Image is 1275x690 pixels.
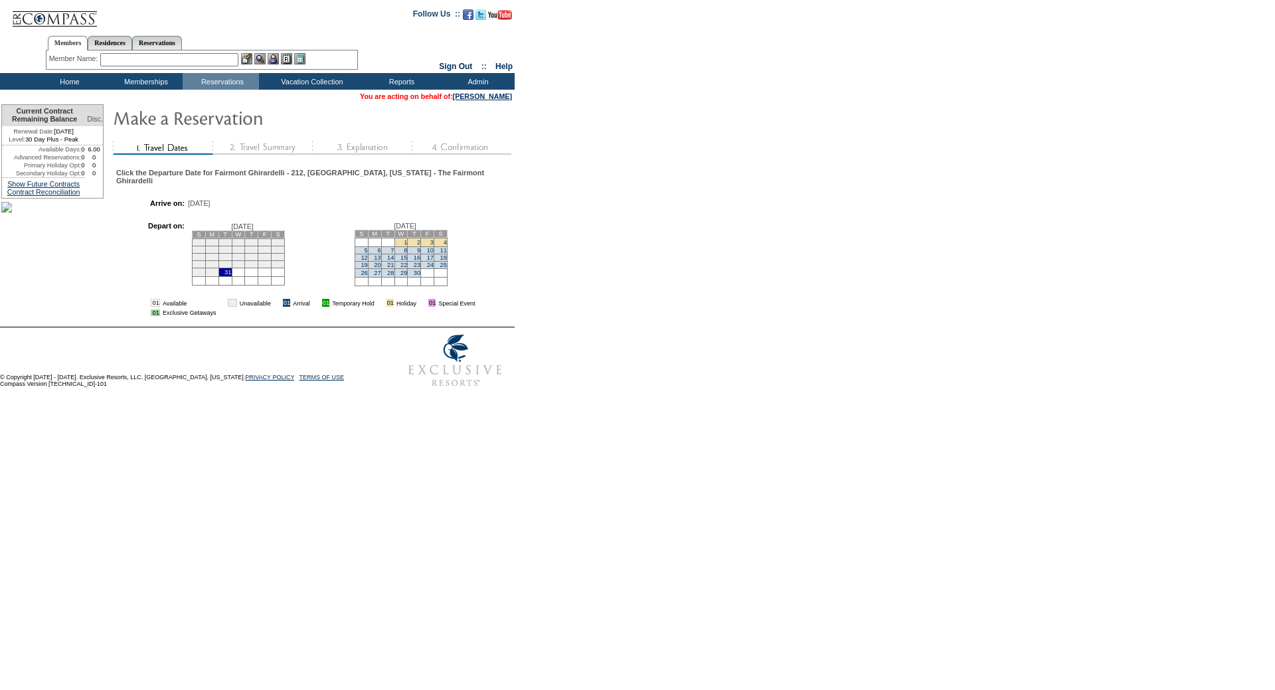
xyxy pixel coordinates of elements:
a: 12 [361,254,367,261]
a: 13 [374,254,381,261]
a: 25 [440,262,447,268]
td: Secondary Holiday Opt: [2,169,81,177]
td: M [368,230,381,237]
td: 1 [192,238,205,246]
span: [DATE] [231,222,254,230]
td: T [381,230,394,237]
a: Help [495,62,513,71]
td: M [205,230,218,238]
td: 4 [232,238,245,246]
a: Follow us on Twitter [475,13,486,21]
td: Reports [362,73,438,90]
a: 28 [387,270,394,276]
a: 19 [361,262,367,268]
div: Click the Departure Date for Fairmont Ghirardelli - 212, [GEOGRAPHIC_DATA], [US_STATE] - The Fair... [116,169,510,185]
td: 30 Day Plus - Peak [2,135,85,145]
td: 20 [258,253,272,260]
td: F [258,230,272,238]
img: Make Reservation [113,104,379,131]
td: S [434,230,448,237]
span: You are acting on behalf of: [360,92,512,100]
td: 01 [386,299,394,307]
a: 20 [374,262,381,268]
td: Primary Holiday Opt: [2,161,81,169]
img: View [254,53,266,64]
img: Shot-16-047.jpg [1,202,12,213]
a: 5 [365,247,368,254]
a: 30 [414,270,420,276]
td: 01 [283,299,290,307]
td: 23 [205,260,218,268]
td: T [408,230,421,237]
img: Exclusive Resorts [396,327,515,394]
a: Residences [88,36,132,50]
a: 17 [427,254,434,261]
td: 01 [151,299,159,307]
a: TERMS OF USE [299,374,345,381]
img: b_edit.gif [241,53,252,64]
td: 22 [192,260,205,268]
td: 0 [81,145,85,153]
td: S [192,230,205,238]
td: 7 [272,238,285,246]
a: Sign Out [439,62,472,71]
img: Impersonate [268,53,279,64]
a: Members [48,36,88,50]
td: Memberships [106,73,183,90]
img: step2_state1.gif [212,141,312,155]
td: T [218,230,232,238]
td: 0 [85,169,103,177]
td: 3 [218,238,232,246]
td: 6.00 [85,145,103,153]
a: 23 [414,262,420,268]
td: Holiday [396,299,416,307]
a: 10 [427,247,434,254]
td: Arrive on: [123,199,185,207]
img: step1_state2.gif [113,141,212,155]
a: 4 [444,239,447,246]
a: 2 [417,239,420,246]
a: 11 [440,247,447,254]
td: 12 [245,246,258,253]
td: 2 [205,238,218,246]
span: Renewal Date: [13,128,54,135]
td: 18 [232,253,245,260]
td: 29 [192,268,205,276]
span: :: [481,62,487,71]
td: 14 [272,246,285,253]
a: 16 [414,254,420,261]
img: i.gif [274,300,280,306]
td: 0 [81,169,85,177]
a: 1 [404,239,407,246]
td: 9 [205,246,218,253]
a: PRIVACY POLICY [245,374,294,381]
td: 01 [228,299,236,307]
td: Exclusive Getaways [163,309,216,316]
a: 15 [400,254,407,261]
td: 16 [205,253,218,260]
td: 6 [258,238,272,246]
td: 10 [218,246,232,253]
span: Disc. [87,115,103,123]
td: Temporary Hold [332,299,375,307]
td: 13 [258,246,272,253]
td: W [394,230,408,237]
td: 27 [258,260,272,268]
a: 7 [390,247,394,254]
td: [DATE] [2,126,85,135]
a: 22 [400,262,407,268]
td: W [232,230,245,238]
td: Follow Us :: [413,8,460,24]
td: Available Days: [2,145,81,153]
td: 8 [192,246,205,253]
span: [DATE] [188,199,211,207]
img: i.gif [419,300,426,306]
a: Contract Reconciliation [7,188,80,196]
img: Subscribe to our YouTube Channel [488,10,512,20]
td: Reservations [183,73,259,90]
a: 8 [404,247,407,254]
td: 25 [232,260,245,268]
span: Level: [9,135,25,143]
td: 19 [245,253,258,260]
td: 0 [81,153,85,161]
